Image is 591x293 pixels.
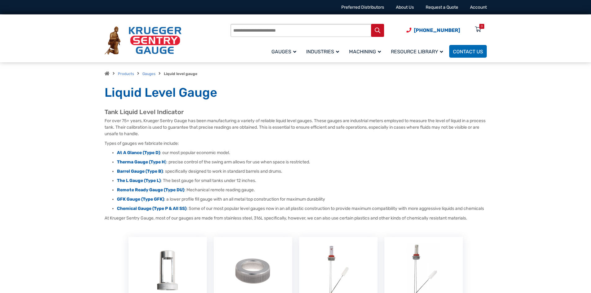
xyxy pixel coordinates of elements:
strong: Liquid level gauge [164,72,197,76]
li: : Some of our most popular level gauges now in an all plastic construction to provide maximum com... [117,206,487,212]
a: Contact Us [449,45,487,58]
span: Gauges [271,49,296,55]
div: 0 [481,24,483,29]
h2: Tank Liquid Level Indicator [105,108,487,116]
a: Account [470,5,487,10]
a: Remote Ready Gauge (Type DU) [117,187,184,193]
li: : precise control of the swing arm allows for use when space is restricted. [117,159,487,165]
a: Preferred Distributors [341,5,384,10]
span: Contact Us [453,49,483,55]
span: Industries [306,49,339,55]
a: Machining [345,44,387,59]
a: The L Gauge (Type L) [117,178,161,183]
a: Barrel Gauge (Type B) [117,169,163,174]
a: At A Glance (Type D) [117,150,160,155]
a: Therma Gauge (Type H) [117,159,166,165]
li: : The best gauge for small tanks under 12 inches. [117,178,487,184]
a: Gauges [142,72,155,76]
a: Chemical Gauge (Type P & All SS) [117,206,186,211]
a: GFK Gauge (Type GFK) [117,197,164,202]
a: About Us [396,5,414,10]
p: At Krueger Sentry Gauge, most of our gauges are made from stainless steel, 316L specifically, how... [105,215,487,221]
a: Products [118,72,134,76]
img: Krueger Sentry Gauge [105,26,181,55]
li: : a lower profile fill gauge with an all metal top construction for maximum durability [117,196,487,202]
span: [PHONE_NUMBER] [414,27,460,33]
li: : Mechanical remote reading gauge. [117,187,487,193]
a: Gauges [268,44,302,59]
p: For over 75+ years, Krueger Sentry Gauge has been manufacturing a variety of reliable liquid leve... [105,118,487,137]
strong: Therma Gauge (Type H [117,159,165,165]
li: : our most popular economic model. [117,150,487,156]
h1: Liquid Level Gauge [105,85,487,100]
a: Phone Number (920) 434-8860 [406,26,460,34]
li: : specifically designed to work in standard barrels and drums. [117,168,487,175]
span: Resource Library [391,49,443,55]
a: Resource Library [387,44,449,59]
a: Industries [302,44,345,59]
p: Types of gauges we fabricate include: [105,140,487,147]
span: Machining [349,49,381,55]
a: Request a Quote [426,5,458,10]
